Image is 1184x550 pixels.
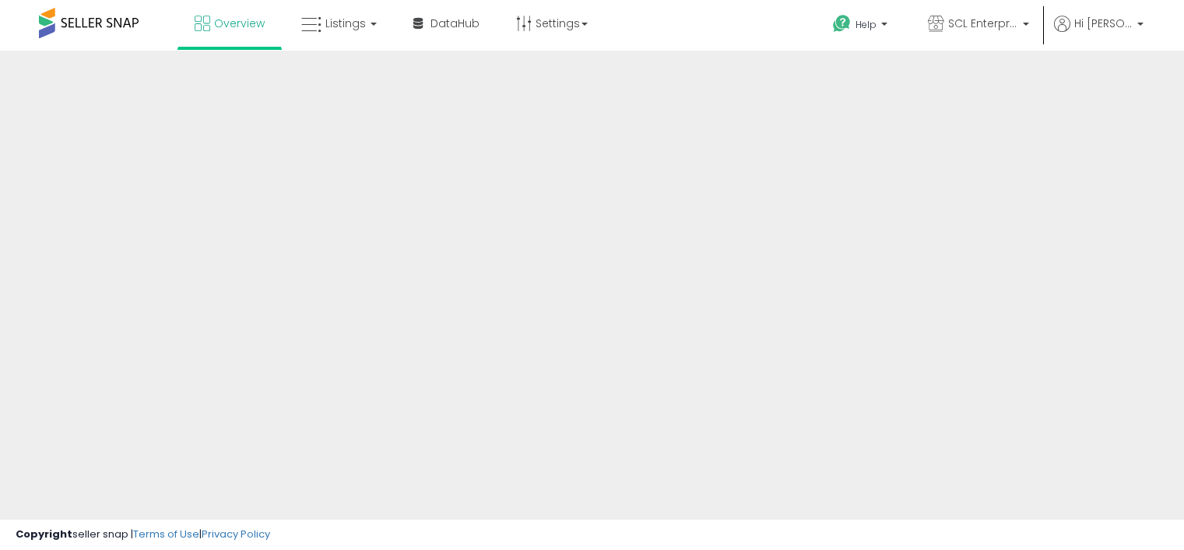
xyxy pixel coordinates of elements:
a: Help [820,2,903,51]
span: Help [856,18,877,31]
span: Hi [PERSON_NAME] [1074,16,1133,31]
i: Get Help [832,14,852,33]
span: Listings [325,16,366,31]
strong: Copyright [16,527,72,541]
span: Overview [214,16,265,31]
span: DataHub [430,16,480,31]
span: SCL Enterprises [948,16,1018,31]
a: Hi [PERSON_NAME] [1054,16,1144,51]
a: Privacy Policy [202,527,270,541]
a: Terms of Use [133,527,199,541]
div: seller snap | | [16,527,270,542]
